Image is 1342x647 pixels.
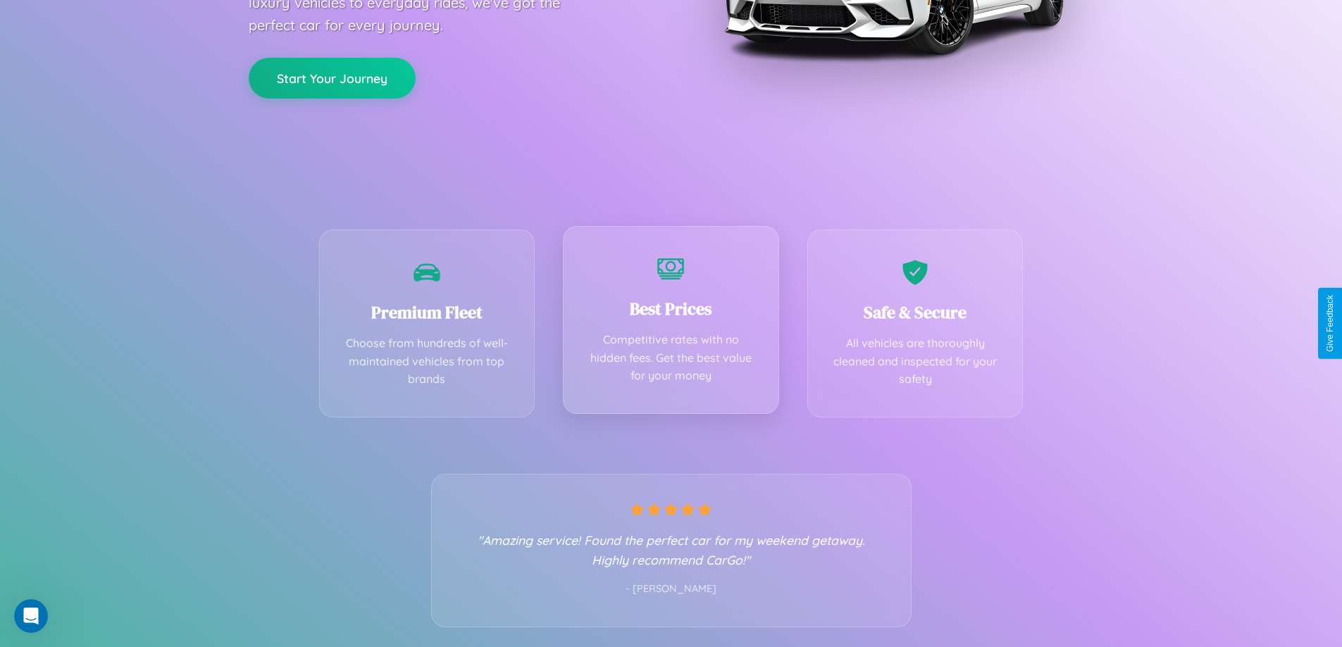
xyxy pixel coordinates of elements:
p: All vehicles are thoroughly cleaned and inspected for your safety [829,334,1002,389]
p: Competitive rates with no hidden fees. Get the best value for your money [585,331,757,385]
p: Choose from hundreds of well-maintained vehicles from top brands [341,334,514,389]
div: Give Feedback [1325,295,1335,352]
h3: Best Prices [585,297,757,320]
iframe: Intercom live chat [14,599,48,633]
button: Start Your Journey [249,58,416,99]
h3: Safe & Secure [829,301,1002,324]
p: - [PERSON_NAME] [460,580,883,598]
h3: Premium Fleet [341,301,514,324]
p: "Amazing service! Found the perfect car for my weekend getaway. Highly recommend CarGo!" [460,530,883,570]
